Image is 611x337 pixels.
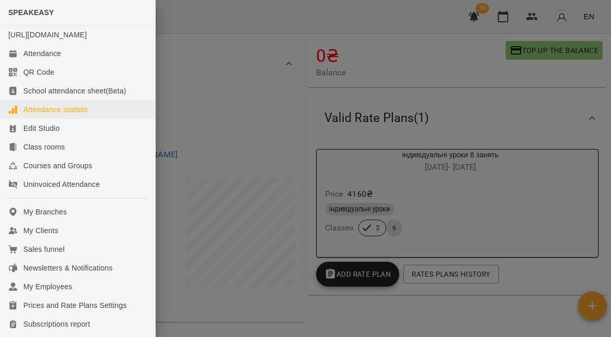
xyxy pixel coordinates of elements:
[23,300,127,311] div: Prices and Rate Plans Settings
[23,86,126,96] div: School attendance sheet(Beta)
[23,207,67,217] div: My Branches
[23,179,100,190] div: Uninvoiced Attendance
[23,48,61,59] div: Attendance
[23,160,92,171] div: Courses and Groups
[8,8,54,17] span: SPEAKEASY
[8,31,87,39] a: [URL][DOMAIN_NAME]
[23,244,64,254] div: Sales funnel
[23,104,88,115] div: Attendance statistic
[23,142,65,152] div: Class rooms
[23,225,58,236] div: My Clients
[23,319,90,329] div: Subscriptions report
[23,281,72,292] div: My Employees
[23,263,113,273] div: Newsletters & Notifications
[23,67,55,77] div: QR Code
[23,123,60,133] div: Edit Studio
